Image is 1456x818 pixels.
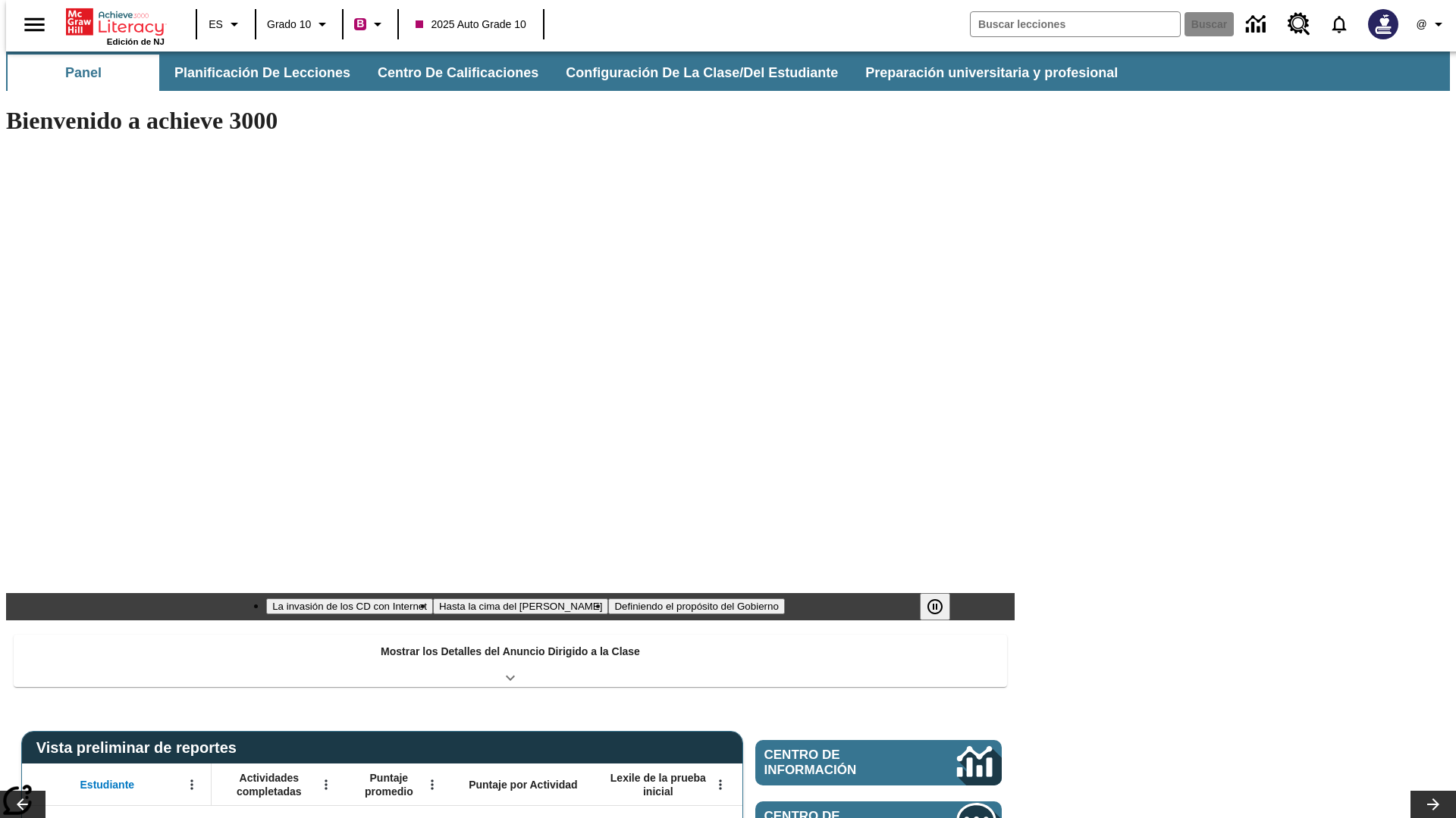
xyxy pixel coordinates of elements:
[755,740,1002,785] a: Centro de información
[603,771,714,798] span: Lexile de la prueba inicial
[267,17,311,33] span: Grado 10
[608,598,784,614] button: Diapositiva 3 Definiendo el propósito del Gobierno
[66,5,165,46] div: Portada
[920,593,950,620] button: Pausar
[107,37,165,46] span: Edición de NJ
[6,55,1131,91] div: Subbarra de navegación
[1359,5,1407,44] button: Escoja un nuevo avatar
[353,771,425,798] span: Puntaje promedio
[66,7,165,37] a: Portada
[14,635,1007,687] div: Mostrar los Detalles del Anuncio Dirigido a la Clase
[180,773,203,796] button: Abrir menú
[421,773,444,796] button: Abrir menú
[219,771,319,798] span: Actividades completadas
[6,107,1015,135] h1: Bienvenido a achieve 3000
[80,778,135,791] span: Estudiante
[356,14,364,33] span: B
[1410,791,1456,818] button: Carrusel de lecciones, seguir
[6,52,1450,91] div: Subbarra de navegación
[853,55,1130,91] button: Preparación universitaria y profesional
[202,11,250,38] button: Lenguaje: ES, Selecciona un idioma
[469,778,577,791] span: Puntaje por Actividad
[12,2,57,47] button: Abrir el menú lateral
[764,748,906,778] span: Centro de información
[261,11,337,38] button: Grado: Grado 10, Elige un grado
[1407,11,1456,38] button: Perfil/Configuración
[554,55,850,91] button: Configuración de la clase/del estudiante
[1416,17,1426,33] span: @
[920,593,965,620] div: Pausar
[36,739,244,757] span: Vista preliminar de reportes
[8,55,159,91] button: Panel
[1368,9,1398,39] img: Avatar
[1279,4,1319,45] a: Centro de recursos, Se abrirá en una pestaña nueva.
[381,644,640,660] p: Mostrar los Detalles del Anuncio Dirigido a la Clase
[315,773,337,796] button: Abrir menú
[416,17,526,33] span: 2025 Auto Grade 10
[971,12,1180,36] input: Buscar campo
[1237,4,1279,45] a: Centro de información
[366,55,551,91] button: Centro de calificaciones
[348,11,393,38] button: Boost El color de la clase es rojo violeta. Cambiar el color de la clase.
[162,55,362,91] button: Planificación de lecciones
[266,598,433,614] button: Diapositiva 1 La invasión de los CD con Internet
[709,773,732,796] button: Abrir menú
[1319,5,1359,44] a: Notificaciones
[433,598,609,614] button: Diapositiva 2 Hasta la cima del monte Tai
[209,17,223,33] span: ES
